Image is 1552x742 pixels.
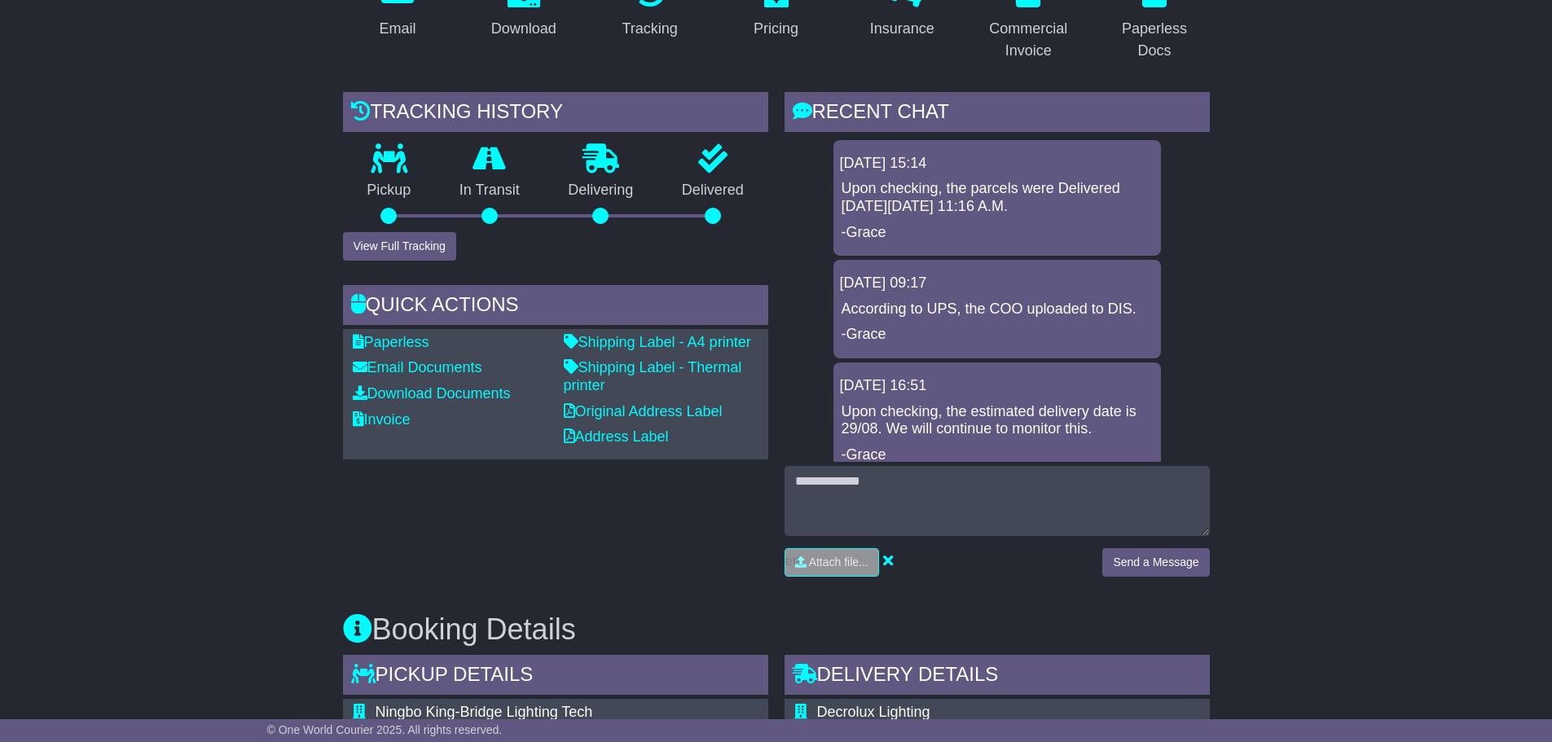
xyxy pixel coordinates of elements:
a: Shipping Label - Thermal printer [564,359,742,393]
span: Decrolux Lighting [817,704,930,720]
a: Paperless [353,334,429,350]
a: Invoice [353,411,411,428]
p: Pickup [343,182,436,200]
div: Quick Actions [343,285,768,329]
div: [DATE] 16:51 [840,377,1154,395]
div: Pricing [754,18,798,40]
span: Ningbo King-Bridge Lighting Tech [376,704,593,720]
div: [DATE] 09:17 [840,274,1154,292]
div: RECENT CHAT [785,92,1210,136]
a: Email Documents [353,359,482,375]
span: © One World Courier 2025. All rights reserved. [267,723,503,736]
a: Address Label [564,428,669,445]
div: Email [379,18,415,40]
p: Delivered [657,182,768,200]
div: Commercial Invoice [984,18,1073,62]
a: Shipping Label - A4 printer [564,334,751,350]
p: In Transit [435,182,544,200]
p: Upon checking, the estimated delivery date is 29/08. We will continue to monitor this. [842,403,1153,438]
div: Insurance [870,18,934,40]
div: Tracking [622,18,677,40]
p: According to UPS, the COO uploaded to DIS. [842,301,1153,318]
a: Download Documents [353,385,511,402]
button: Send a Message [1102,548,1209,577]
div: Pickup Details [343,655,768,699]
p: Upon checking, the parcels were Delivered [DATE][DATE] 11:16 A.M. [842,180,1153,215]
div: Paperless Docs [1110,18,1199,62]
p: -Grace [842,446,1153,464]
p: Delivering [544,182,658,200]
a: Original Address Label [564,403,723,419]
div: Download [491,18,556,40]
h3: Booking Details [343,613,1210,646]
button: View Full Tracking [343,232,456,261]
div: Tracking history [343,92,768,136]
p: -Grace [842,224,1153,242]
div: Delivery Details [785,655,1210,699]
div: [DATE] 15:14 [840,155,1154,173]
p: -Grace [842,326,1153,344]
